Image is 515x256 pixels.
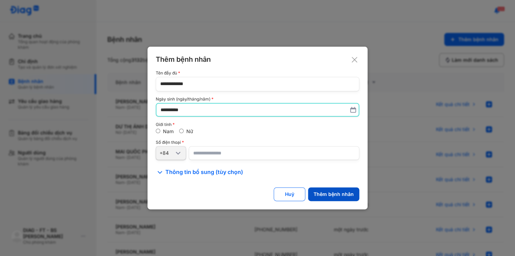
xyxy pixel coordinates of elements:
[314,191,354,197] div: Thêm bệnh nhân
[308,187,359,201] button: Thêm bệnh nhân
[160,150,174,156] div: +84
[156,140,359,145] div: Số điện thoại
[274,187,305,201] button: Huỷ
[163,128,174,134] label: Nam
[156,71,359,75] div: Tên đầy đủ
[156,97,359,102] div: Ngày sinh (ngày/tháng/năm)
[165,168,243,176] span: Thông tin bổ sung (tùy chọn)
[156,122,359,127] div: Giới tính
[156,55,359,64] div: Thêm bệnh nhân
[186,128,193,134] label: Nữ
